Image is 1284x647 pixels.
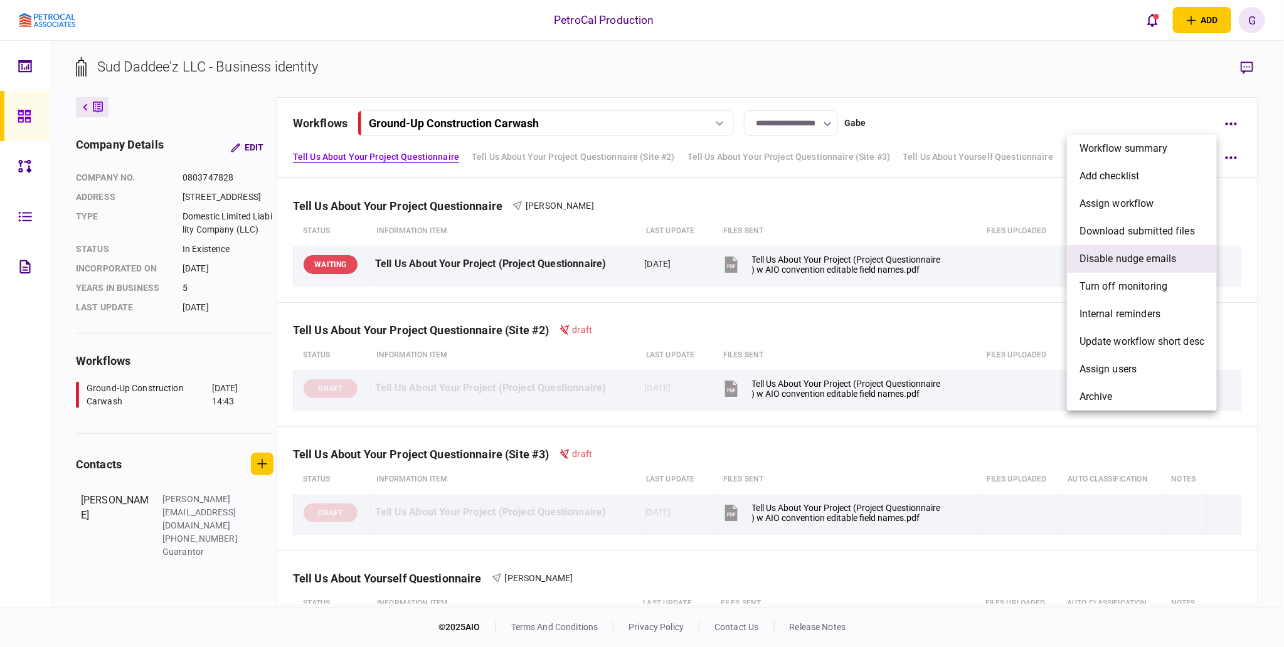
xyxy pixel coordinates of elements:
span: assign workflow [1080,196,1154,211]
span: Update workflow short desc [1080,334,1204,349]
span: download submitted files [1080,224,1195,239]
span: Disable nudge emails [1080,251,1177,266]
span: Workflow summary [1080,141,1167,156]
span: add checklist [1080,169,1140,184]
span: archive [1080,389,1113,404]
span: Internal reminders [1080,307,1160,322]
span: Assign users [1080,362,1137,377]
span: Turn off monitoring [1080,279,1168,294]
